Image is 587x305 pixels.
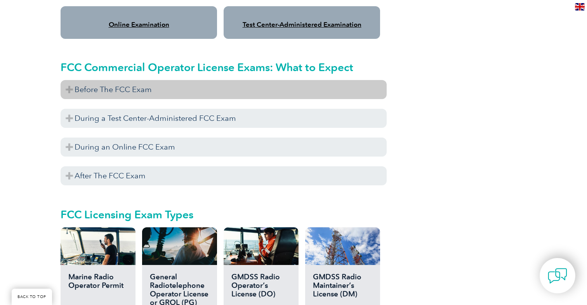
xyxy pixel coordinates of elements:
a: Test Center-Administered Examination [243,21,361,28]
img: en [575,3,585,10]
a: Online Examination [109,21,169,28]
h3: After The FCC Exam [61,166,387,185]
h3: Before The FCC Exam [61,80,387,99]
h2: FCC Commercial Operator License Exams: What to Expect [61,61,387,73]
h2: FCC Licensing Exam Types [61,208,387,221]
h3: During an Online FCC Exam [61,138,387,157]
a: BACK TO TOP [12,289,52,305]
h3: During a Test Center-Administered FCC Exam [61,109,387,128]
img: contact-chat.png [548,266,567,286]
